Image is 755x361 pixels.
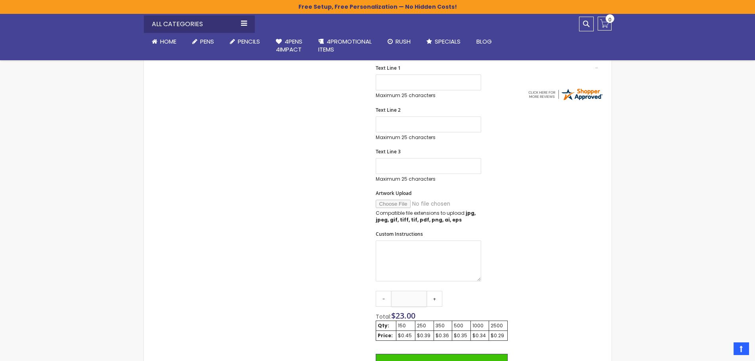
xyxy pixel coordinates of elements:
p: Maximum 25 characters [376,176,481,182]
span: Rush [396,37,411,46]
a: Pencils [222,33,268,50]
strong: Qty: [378,322,389,329]
span: Blog [476,37,492,46]
a: + [426,291,442,307]
span: Pens [200,37,214,46]
div: 2500 [491,323,506,329]
div: All Categories [144,15,255,33]
p: Maximum 25 characters [376,92,481,99]
a: Top [734,342,749,355]
div: $0.36 [436,332,451,339]
a: Pens [184,33,222,50]
span: 4Pens 4impact [276,37,302,53]
span: Specials [435,37,461,46]
div: $0.45 [398,332,413,339]
strong: jpg, jpeg, gif, tiff, tif, pdf, png, ai, eps [376,210,476,223]
a: 4Pens4impact [268,33,310,59]
a: Rush [380,33,419,50]
p: Compatible file extensions to upload: [376,210,481,223]
div: 250 [417,323,432,329]
a: Home [144,33,184,50]
div: 1000 [472,323,487,329]
span: Text Line 2 [376,107,401,113]
img: 4pens.com widget logo [527,87,603,101]
div: 350 [436,323,451,329]
span: Pencils [238,37,260,46]
span: 23.00 [396,310,415,321]
div: $0.29 [491,332,506,339]
div: $0.34 [472,332,487,339]
div: $0.39 [417,332,432,339]
div: $0.35 [454,332,469,339]
span: 0 [608,16,612,23]
span: $ [391,310,415,321]
p: Maximum 25 characters [376,134,481,141]
span: Total: [376,313,391,321]
span: Text Line 3 [376,148,401,155]
a: 4pens.com certificate URL [527,96,603,103]
div: 150 [398,323,413,329]
a: Blog [468,33,500,50]
span: Text Line 1 [376,65,401,71]
a: Specials [419,33,468,50]
a: 4PROMOTIONALITEMS [310,33,380,59]
span: Artwork Upload [376,190,411,197]
a: - [376,291,392,307]
div: 500 [454,323,469,329]
a: 0 [598,17,612,31]
div: Fantastic [521,52,598,69]
span: Home [160,37,176,46]
span: Custom Instructions [376,231,423,237]
strong: Price: [378,332,393,339]
span: 4PROMOTIONAL ITEMS [318,37,372,53]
